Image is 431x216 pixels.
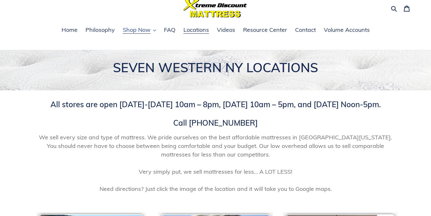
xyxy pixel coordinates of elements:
a: Locations [180,25,212,35]
button: Shop Now [120,25,159,35]
span: Contact [295,26,316,34]
span: Resource Center [243,26,287,34]
span: All stores are open [DATE]-[DATE] 10am – 8pm, [DATE] 10am – 5pm, and [DATE] Noon-5pm. Call [PHONE... [50,100,381,128]
span: Philosophy [85,26,115,34]
a: Contact [292,25,319,35]
span: We sell every size and type of mattress. We pride ourselves on the best affordable mattresses in ... [34,133,398,193]
a: FAQ [161,25,179,35]
span: Locations [183,26,209,34]
a: Videos [214,25,238,35]
a: Volume Accounts [321,25,373,35]
a: Philosophy [82,25,118,35]
a: Resource Center [240,25,290,35]
span: FAQ [164,26,175,34]
span: Home [62,26,78,34]
span: Videos [217,26,235,34]
span: Volume Accounts [324,26,370,34]
a: Home [58,25,81,35]
span: SEVEN WESTERN NY LOCATIONS [113,59,318,75]
span: Shop Now [123,26,151,34]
